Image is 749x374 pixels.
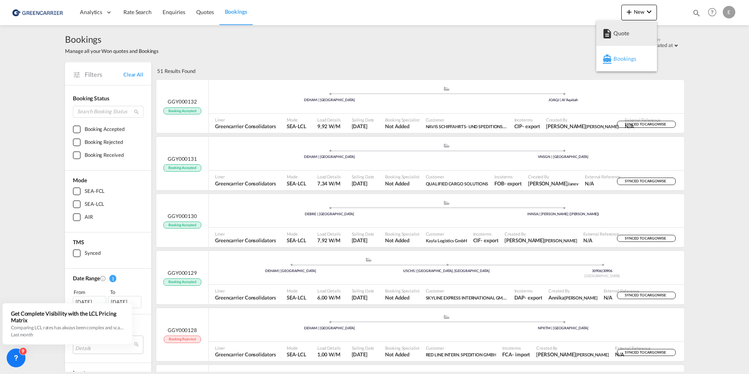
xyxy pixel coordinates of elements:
button: Bookings [596,46,657,71]
button: Quote [596,20,657,46]
span: Quote [613,25,622,41]
div: Bookings [602,49,651,69]
span: Bookings [613,51,622,67]
div: Quote [602,24,651,43]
